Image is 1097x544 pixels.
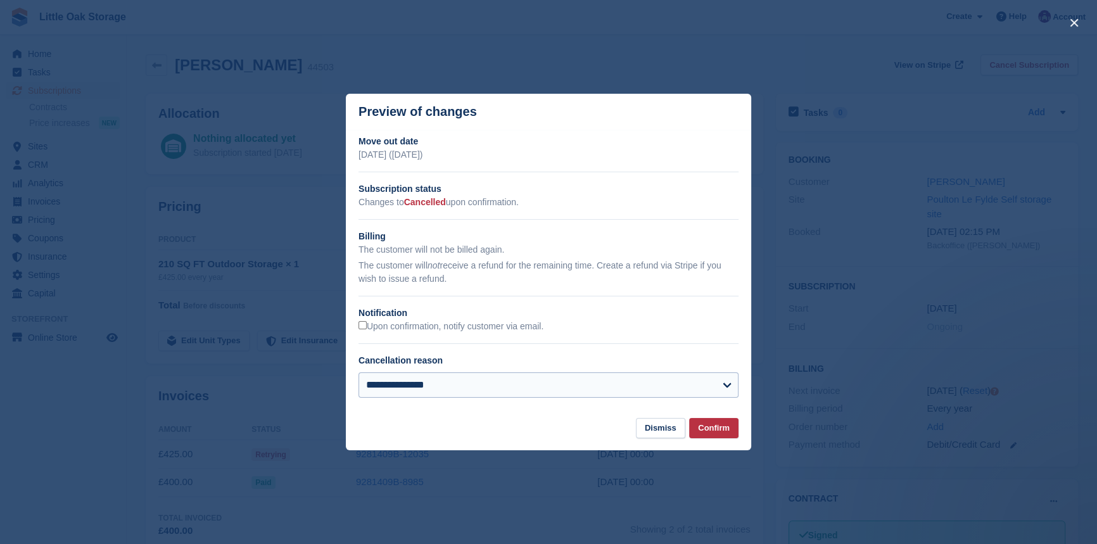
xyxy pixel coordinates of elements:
[358,243,739,256] p: The customer will not be billed again.
[358,104,477,119] p: Preview of changes
[358,355,443,365] label: Cancellation reason
[689,418,739,439] button: Confirm
[358,307,739,320] h2: Notification
[1064,13,1084,33] button: close
[358,259,739,286] p: The customer will receive a refund for the remaining time. Create a refund via Stripe if you wish...
[428,260,440,270] em: not
[404,197,446,207] span: Cancelled
[358,321,367,329] input: Upon confirmation, notify customer via email.
[358,182,739,196] h2: Subscription status
[358,196,739,209] p: Changes to upon confirmation.
[358,135,739,148] h2: Move out date
[358,148,739,161] p: [DATE] ([DATE])
[636,418,685,439] button: Dismiss
[358,321,543,332] label: Upon confirmation, notify customer via email.
[358,230,739,243] h2: Billing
